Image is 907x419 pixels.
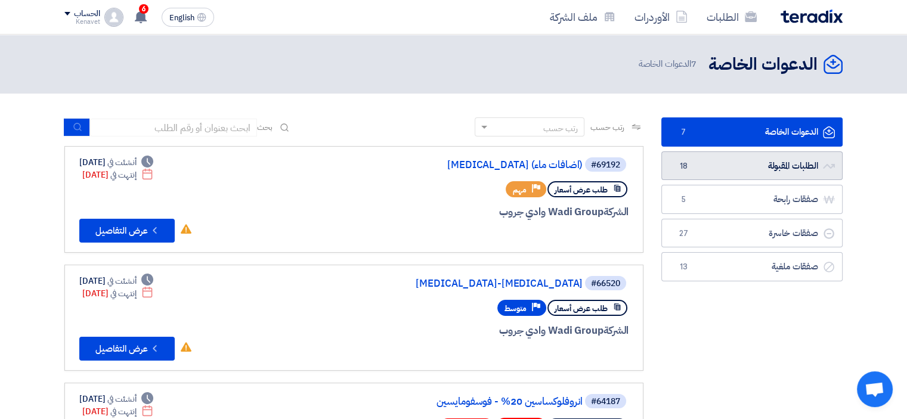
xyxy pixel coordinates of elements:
span: أنشئت في [107,156,136,169]
span: 5 [676,194,691,206]
a: انروفلوكساسين 20% - فوسفومايسين [344,396,583,407]
input: ابحث بعنوان أو رقم الطلب [90,119,257,136]
div: Wadi Group وادي جروب [342,204,629,220]
span: أنشئت في [107,393,136,405]
span: أنشئت في [107,275,136,287]
span: بحث [257,121,273,134]
span: الشركة [603,204,629,219]
a: صفقات ملغية13 [661,252,843,281]
div: [DATE] [79,275,153,287]
a: الدعوات الخاصة7 [661,117,843,147]
a: [MEDICAL_DATA] (اضافات ماء) [344,160,583,170]
span: إنتهت في [110,405,136,418]
span: طلب عرض أسعار [555,184,608,195]
div: [DATE] [82,169,153,181]
span: الدعوات الخاصة [638,57,699,71]
span: طلب عرض أسعار [555,303,608,314]
div: [DATE] [82,405,153,418]
span: 7 [676,126,691,138]
span: 7 [691,57,696,70]
span: الشركة [603,323,629,338]
img: Teradix logo [781,10,843,23]
div: Wadi Group وادي جروب [342,323,629,339]
div: #66520 [591,280,620,288]
a: صفقات رابحة5 [661,185,843,214]
div: Open chat [857,371,893,407]
button: عرض التفاصيل [79,219,175,243]
div: الحساب [74,9,100,19]
button: عرض التفاصيل [79,337,175,361]
span: 18 [676,160,691,172]
button: English [162,8,214,27]
div: رتب حسب [543,122,578,135]
span: مهم [513,184,527,195]
a: الطلبات [697,3,766,31]
span: رتب حسب [590,121,624,134]
span: English [169,14,194,22]
div: #64187 [591,398,620,406]
div: [DATE] [79,156,153,169]
a: ملف الشركة [540,3,625,31]
h2: الدعوات الخاصة [708,53,818,76]
img: profile_test.png [104,8,123,27]
a: صفقات خاسرة27 [661,219,843,248]
a: الطلبات المقبولة18 [661,151,843,181]
a: الأوردرات [625,3,697,31]
span: 13 [676,261,691,273]
span: إنتهت في [110,287,136,300]
span: إنتهت في [110,169,136,181]
a: [MEDICAL_DATA]-[MEDICAL_DATA] [344,278,583,289]
div: Kenavet [64,18,100,25]
span: متوسط [504,303,527,314]
div: [DATE] [79,393,153,405]
div: [DATE] [82,287,153,300]
span: 27 [676,228,691,240]
div: #69192 [591,161,620,169]
span: 6 [139,4,148,14]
